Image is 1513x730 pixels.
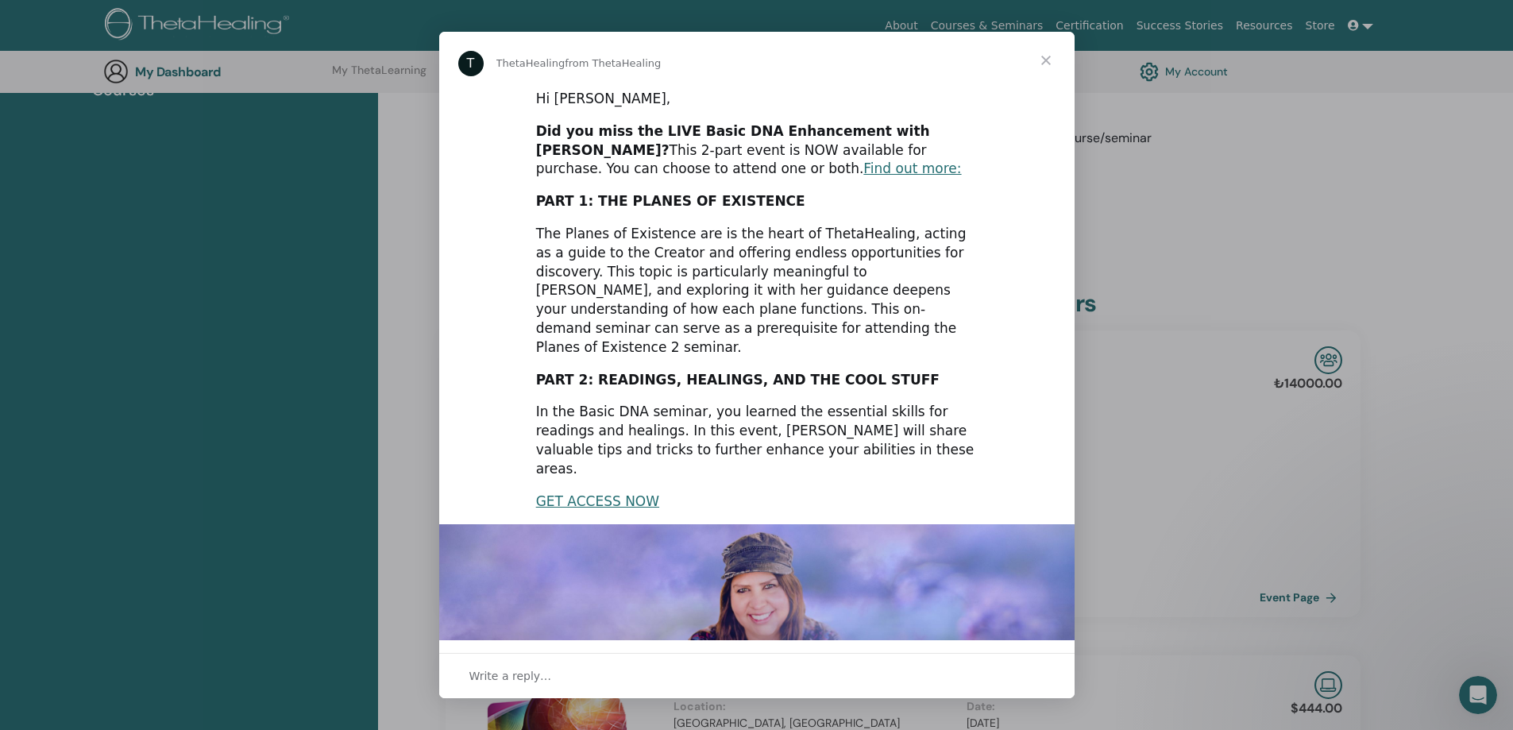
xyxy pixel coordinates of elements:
a: Find out more: [863,160,961,176]
div: Open conversation and reply [439,653,1075,698]
span: ThetaHealing [496,57,565,69]
div: Profile image for ThetaHealing [458,51,484,76]
span: from ThetaHealing [565,57,661,69]
a: GET ACCESS NOW [536,493,659,509]
div: This 2-part event is NOW available for purchase. You can choose to attend one or both. [536,122,978,179]
b: PART 2: READINGS, HEALINGS, AND THE COOL STUFF [536,372,940,388]
div: In the Basic DNA seminar, you learned the essential skills for readings and healings. In this eve... [536,403,978,478]
div: Hi [PERSON_NAME], [536,90,978,109]
b: PART 1: THE PLANES OF EXISTENCE [536,193,805,209]
b: Did you miss the LIVE Basic DNA Enhancement with [PERSON_NAME]? [536,123,930,158]
span: Close [1017,32,1075,89]
div: The Planes of Existence are is the heart of ThetaHealing, acting as a guide to the Creator and of... [536,225,978,357]
span: Write a reply… [469,666,552,686]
